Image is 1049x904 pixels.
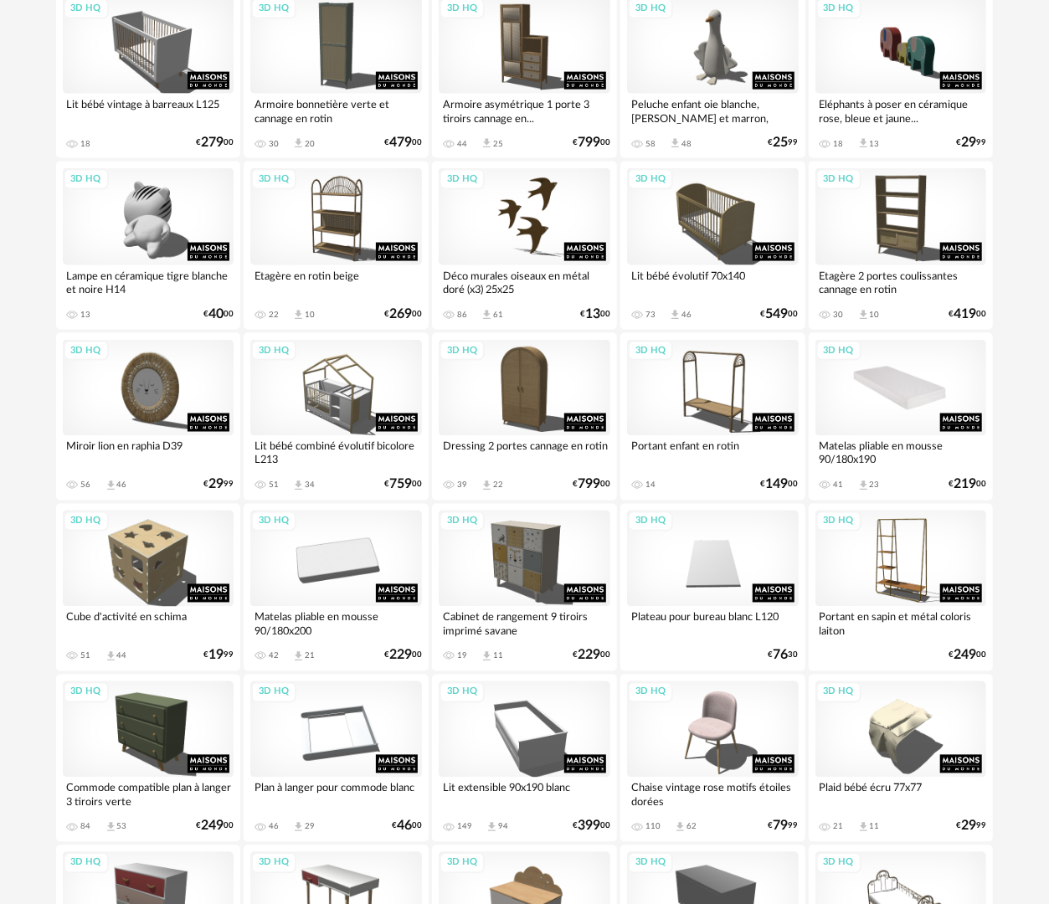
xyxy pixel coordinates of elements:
span: Download icon [669,137,681,150]
span: 79 [774,821,789,832]
div: 21 [834,822,844,832]
span: 799 [578,480,600,491]
div: 3D HQ [251,682,296,703]
div: € 99 [203,480,234,491]
div: Portant enfant en rotin [627,436,799,470]
div: 53 [117,822,127,832]
span: 76 [774,650,789,661]
span: 799 [578,137,600,148]
div: € 30 [769,650,799,661]
div: Déco murales oiseaux en métal doré (x3) 25x25 [439,265,610,299]
span: 13 [585,309,600,320]
span: 46 [397,821,412,832]
div: € 00 [384,480,422,491]
span: 759 [389,480,412,491]
a: 3D HQ Portant enfant en rotin 14 €14900 [620,333,805,501]
div: 61 [493,310,503,320]
div: 3D HQ [440,682,485,703]
span: Download icon [481,309,493,321]
span: Download icon [292,480,305,492]
div: 14 [645,480,656,491]
span: Download icon [857,309,870,321]
div: 30 [834,310,844,320]
span: 29 [961,821,976,832]
div: 3D HQ [628,341,673,362]
div: 3D HQ [64,511,109,532]
div: Etagère 2 portes coulissantes cannage en rotin [815,265,987,299]
div: 3D HQ [251,341,296,362]
div: Plan à langer pour commode blanc [250,778,422,811]
div: 20 [305,139,315,149]
span: 269 [389,309,412,320]
div: € 00 [196,137,234,148]
span: Download icon [674,821,686,834]
a: 3D HQ Dressing 2 portes cannage en rotin 39 Download icon 22 €79900 [432,333,617,501]
div: 3D HQ [628,853,673,874]
div: Lampe en céramique tigre blanche et noire H14 [63,265,234,299]
span: 229 [578,650,600,661]
div: 86 [457,310,467,320]
div: 58 [645,139,656,149]
div: 84 [81,822,91,832]
div: 10 [305,310,315,320]
div: € 99 [769,821,799,832]
div: Lit extensible 90x190 blanc [439,778,610,811]
div: 3D HQ [64,682,109,703]
div: 149 [457,822,472,832]
span: Download icon [857,480,870,492]
div: Matelas pliable en mousse 90/180x200 [250,607,422,640]
div: 3D HQ [816,682,861,703]
div: 44 [117,651,127,661]
div: € 00 [384,650,422,661]
div: 13 [81,310,91,320]
span: 29 [961,137,976,148]
span: 549 [766,309,789,320]
span: Download icon [486,821,498,834]
div: € 00 [949,480,986,491]
div: 46 [681,310,692,320]
div: Lit bébé combiné évolutif bicolore L213 [250,436,422,470]
div: Dressing 2 portes cannage en rotin [439,436,610,470]
div: Peluche enfant oie blanche, [PERSON_NAME] et marron, H34,5 [627,94,799,127]
div: 51 [81,651,91,661]
span: Download icon [105,650,117,663]
div: 51 [269,480,279,491]
span: Download icon [481,650,493,663]
div: 42 [269,651,279,661]
div: € 00 [580,309,610,320]
div: 39 [457,480,467,491]
a: 3D HQ Etagère en rotin beige 22 Download icon 10 €26900 [244,162,429,329]
div: € 00 [384,309,422,320]
span: 29 [208,480,224,491]
a: 3D HQ Lampe en céramique tigre blanche et noire H14 13 €4000 [56,162,241,329]
a: 3D HQ Cube d'activité en schima 51 Download icon 44 €1999 [56,504,241,671]
span: 279 [201,137,224,148]
span: 149 [766,480,789,491]
a: 3D HQ Lit bébé évolutif 70x140 73 Download icon 46 €54900 [620,162,805,329]
a: 3D HQ Plaid bébé écru 77x77 21 Download icon 11 €2999 [809,675,994,842]
div: € 00 [573,650,610,661]
div: € 00 [203,309,234,320]
a: 3D HQ Matelas pliable en mousse 90/180x190 41 Download icon 23 €21900 [809,333,994,501]
div: Etagère en rotin beige [250,265,422,299]
div: 3D HQ [628,511,673,532]
div: 94 [498,822,508,832]
a: 3D HQ Matelas pliable en mousse 90/180x200 42 Download icon 21 €22900 [244,504,429,671]
div: € 00 [949,309,986,320]
div: 3D HQ [816,169,861,190]
a: 3D HQ Plateau pour bureau blanc L120 €7630 [620,504,805,671]
div: 22 [493,480,503,491]
div: 46 [117,480,127,491]
a: 3D HQ Chaise vintage rose motifs étoiles dorées 110 Download icon 62 €7999 [620,675,805,842]
a: 3D HQ Lit bébé combiné évolutif bicolore L213 51 Download icon 34 €75900 [244,333,429,501]
div: 18 [834,139,844,149]
span: Download icon [481,137,493,150]
div: € 99 [956,821,986,832]
span: Download icon [292,821,305,834]
div: 62 [686,822,697,832]
div: € 99 [769,137,799,148]
div: 3D HQ [816,511,861,532]
div: 11 [870,822,880,832]
div: € 00 [949,650,986,661]
div: Lit bébé évolutif 70x140 [627,265,799,299]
